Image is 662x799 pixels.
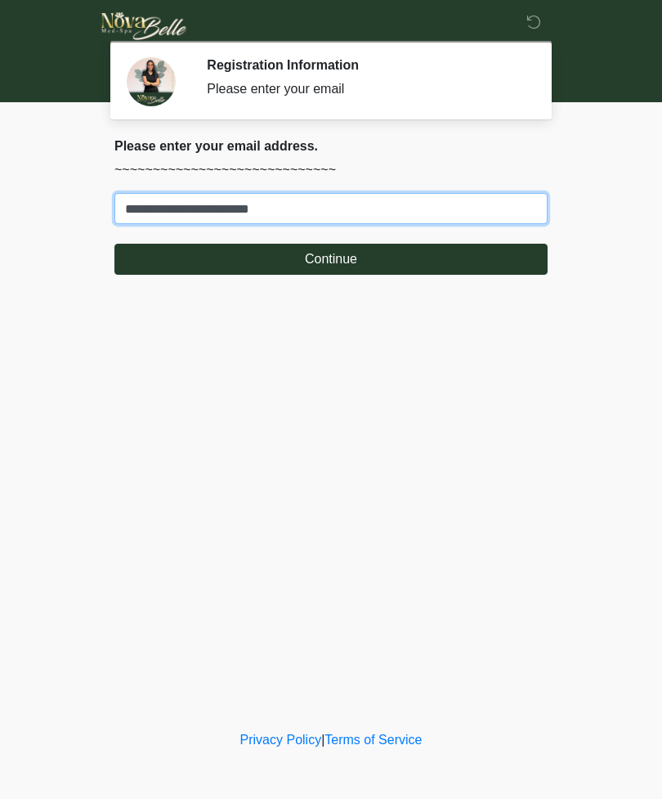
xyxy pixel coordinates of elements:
a: Terms of Service [324,733,422,747]
img: Agent Avatar [127,57,176,106]
h2: Please enter your email address. [114,138,548,154]
img: Novabelle medspa Logo [98,12,190,40]
a: | [321,733,324,747]
button: Continue [114,244,548,275]
a: Privacy Policy [240,733,322,747]
div: Please enter your email [207,79,523,99]
p: ~~~~~~~~~~~~~~~~~~~~~~~~~~~~~ [114,160,548,180]
h2: Registration Information [207,57,523,73]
